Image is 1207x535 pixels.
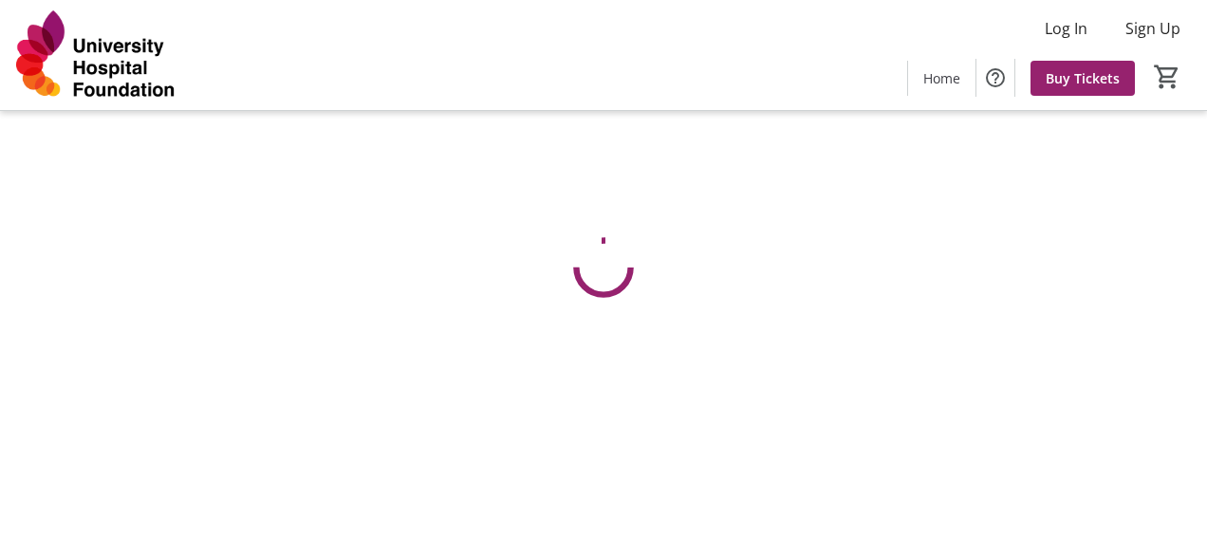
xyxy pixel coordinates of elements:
a: Home [908,61,975,96]
button: Cart [1150,60,1184,94]
button: Sign Up [1110,13,1196,44]
img: University Hospital Foundation's Logo [11,8,180,102]
span: Sign Up [1125,17,1180,40]
button: Help [976,59,1014,97]
span: Buy Tickets [1046,68,1120,88]
a: Buy Tickets [1031,61,1135,96]
button: Log In [1030,13,1103,44]
span: Home [923,68,960,88]
span: Log In [1045,17,1087,40]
